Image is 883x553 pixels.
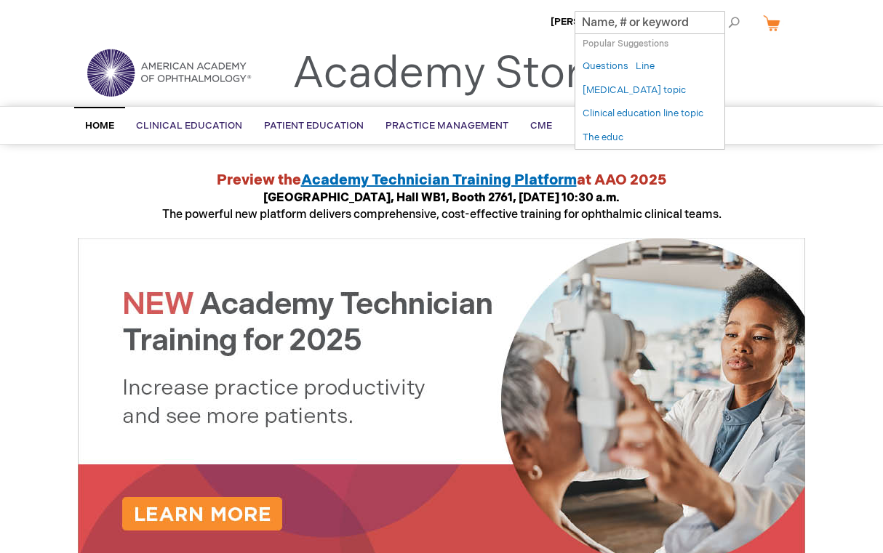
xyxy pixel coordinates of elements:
[385,120,508,132] span: Practice Management
[583,84,686,97] a: [MEDICAL_DATA] topic
[263,191,620,205] strong: [GEOGRAPHIC_DATA], Hall WB1, Booth 2761, [DATE] 10:30 a.m.
[575,11,725,34] input: Name, # or keyword
[301,171,577,189] a: Academy Technician Training Platform
[85,120,114,132] span: Home
[264,120,364,132] span: Patient Education
[530,120,552,132] span: CME
[136,120,242,132] span: Clinical Education
[574,120,639,132] span: Membership
[551,16,631,28] a: [PERSON_NAME]
[217,171,667,189] strong: Preview the at AAO 2025
[636,60,655,73] a: Line
[583,39,668,49] span: Popular Suggestions
[684,7,740,36] span: Search
[583,131,623,145] a: The educ
[162,191,722,222] span: The powerful new platform delivers comprehensive, cost-effective training for ophthalmic clinical...
[583,60,628,73] a: Questions
[583,107,703,121] a: Clinical education line topic
[292,48,606,100] a: Academy Store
